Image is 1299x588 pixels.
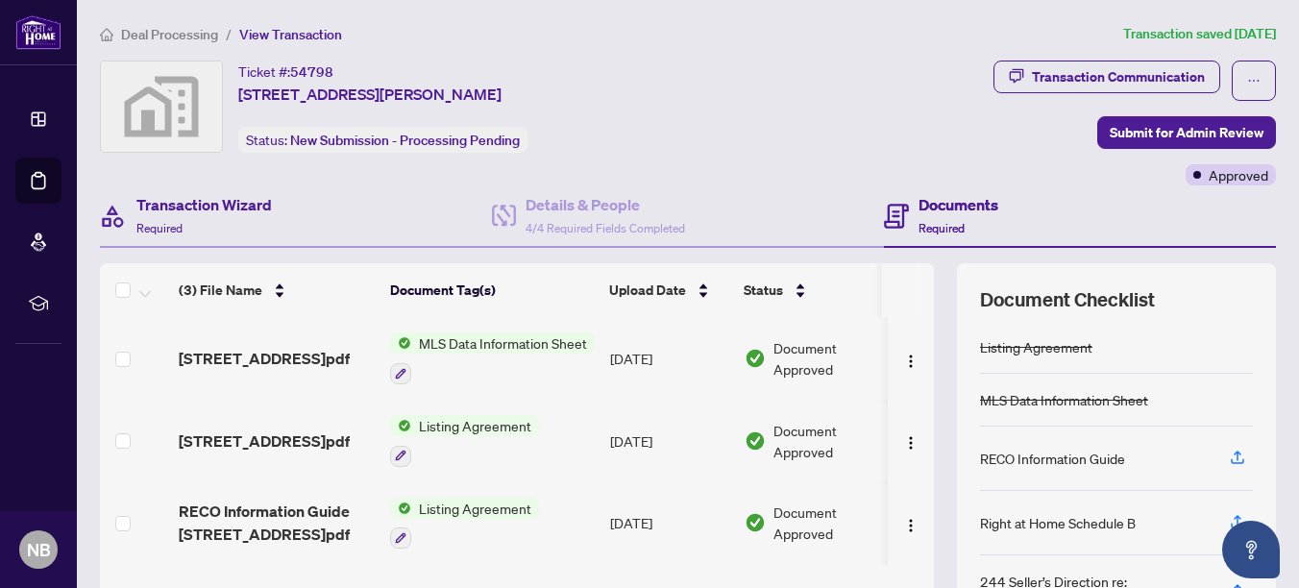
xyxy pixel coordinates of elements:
li: / [226,23,232,45]
th: Document Tag(s) [382,263,601,317]
button: Logo [895,507,926,538]
h4: Transaction Wizard [136,193,272,216]
div: Status: [238,127,527,153]
span: [STREET_ADDRESS]pdf [179,347,350,370]
span: Deal Processing [121,26,218,43]
img: Logo [903,354,919,369]
h4: Documents [919,193,998,216]
span: Approved [1209,164,1268,185]
img: Logo [903,435,919,451]
span: Status [744,280,783,301]
button: Status IconListing Agreement [390,415,539,467]
button: Logo [895,343,926,374]
img: Logo [903,518,919,533]
img: Status Icon [390,415,411,436]
span: Required [919,221,965,235]
span: [STREET_ADDRESS][PERSON_NAME] [238,83,502,106]
img: logo [15,14,61,50]
div: Listing Agreement [980,336,1092,357]
button: Logo [895,426,926,456]
button: Transaction Communication [993,61,1220,93]
span: MLS Data Information Sheet [411,332,595,354]
span: Listing Agreement [411,498,539,519]
img: Document Status [745,512,766,533]
span: Upload Date [609,280,686,301]
div: Right at Home Schedule B [980,512,1136,533]
h4: Details & People [526,193,685,216]
button: Submit for Admin Review [1097,116,1276,149]
span: Document Approved [773,337,893,380]
img: Document Status [745,430,766,452]
th: (3) File Name [171,263,382,317]
img: Status Icon [390,332,411,354]
span: Required [136,221,183,235]
article: Transaction saved [DATE] [1123,23,1276,45]
td: [DATE] [602,317,737,400]
span: Listing Agreement [411,415,539,436]
span: Submit for Admin Review [1110,117,1263,148]
button: Open asap [1222,521,1280,578]
td: [DATE] [602,482,737,565]
span: New Submission - Processing Pending [290,132,520,149]
th: Upload Date [601,263,736,317]
span: 54798 [290,63,333,81]
span: View Transaction [239,26,342,43]
div: MLS Data Information Sheet [980,389,1148,410]
span: home [100,28,113,41]
td: [DATE] [602,400,737,482]
img: Status Icon [390,498,411,519]
button: Status IconMLS Data Information Sheet [390,332,595,384]
div: RECO Information Guide [980,448,1125,469]
div: Transaction Communication [1032,61,1205,92]
span: (3) File Name [179,280,262,301]
span: 4/4 Required Fields Completed [526,221,685,235]
span: [STREET_ADDRESS]pdf [179,429,350,453]
th: Status [736,263,899,317]
div: Ticket #: [238,61,333,83]
span: Document Checklist [980,286,1155,313]
span: ellipsis [1247,74,1261,87]
img: svg%3e [101,61,222,152]
span: NB [27,536,51,563]
button: Status IconListing Agreement [390,498,539,550]
span: Document Approved [773,420,893,462]
span: RECO Information Guide [STREET_ADDRESS]pdf [179,500,375,546]
img: Document Status [745,348,766,369]
span: Document Approved [773,502,893,544]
